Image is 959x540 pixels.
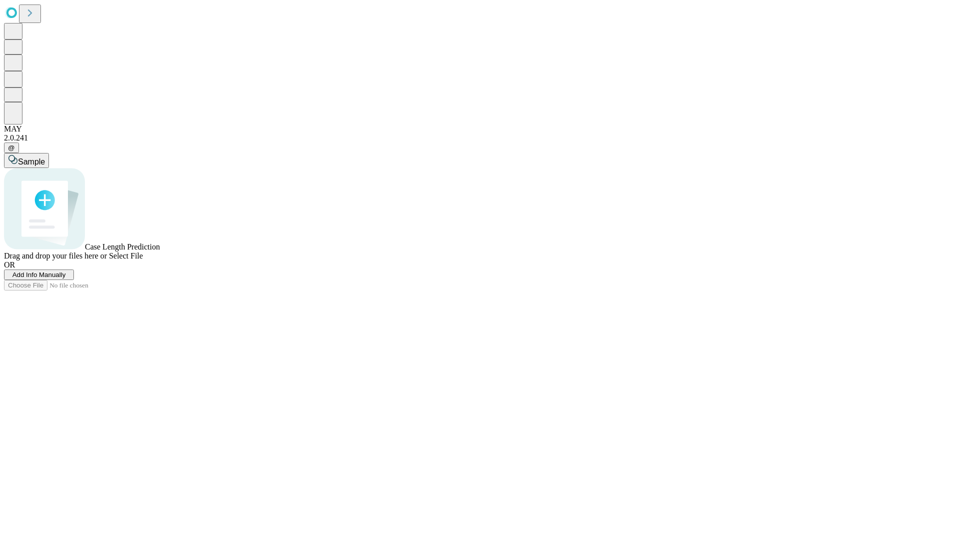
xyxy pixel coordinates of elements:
span: Drag and drop your files here or [4,251,107,260]
span: OR [4,260,15,269]
div: 2.0.241 [4,133,955,142]
button: Sample [4,153,49,168]
span: Select File [109,251,143,260]
div: MAY [4,124,955,133]
button: Add Info Manually [4,269,74,280]
span: Case Length Prediction [85,242,160,251]
span: Sample [18,157,45,166]
button: @ [4,142,19,153]
span: @ [8,144,15,151]
span: Add Info Manually [12,271,66,278]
